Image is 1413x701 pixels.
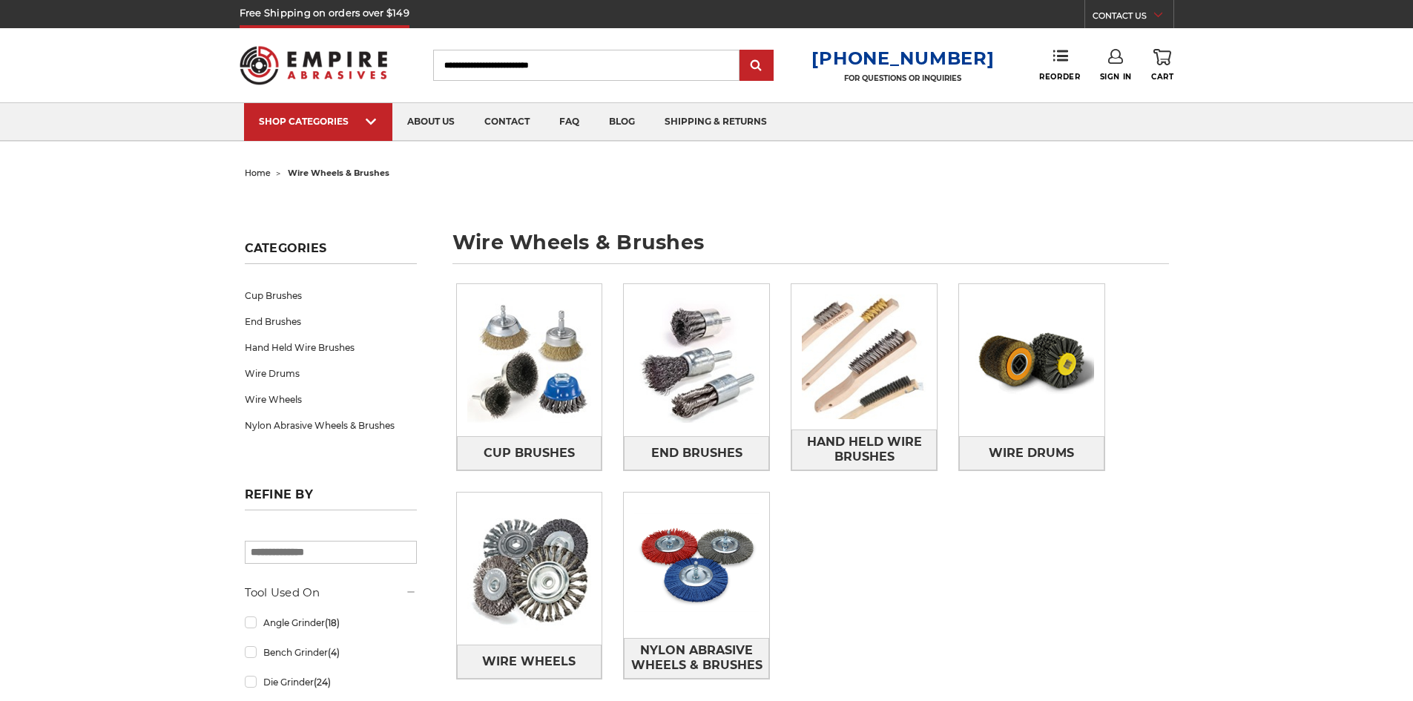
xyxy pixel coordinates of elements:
[624,436,769,470] a: End Brushes
[328,647,340,658] span: (4)
[544,103,594,141] a: faq
[650,103,782,141] a: shipping & returns
[791,430,937,470] a: Hand Held Wire Brushes
[482,649,576,674] span: Wire Wheels
[1100,72,1132,82] span: Sign In
[457,436,602,470] a: Cup Brushes
[392,103,470,141] a: about us
[452,232,1169,264] h1: wire wheels & brushes
[245,584,417,602] h5: Tool Used On
[288,168,389,178] span: wire wheels & brushes
[457,645,602,678] a: Wire Wheels
[792,430,936,470] span: Hand Held Wire Brushes
[314,677,331,688] span: (24)
[1039,72,1080,82] span: Reorder
[457,288,602,433] img: Cup Brushes
[959,436,1104,470] a: Wire Drums
[245,412,417,438] a: Nylon Abrasive Wheels & Brushes
[325,617,340,628] span: (18)
[245,309,417,335] a: End Brushes
[1151,49,1173,82] a: Cart
[624,288,769,433] img: End Brushes
[742,51,771,81] input: Submit
[245,361,417,386] a: Wire Drums
[624,638,769,679] a: Nylon Abrasive Wheels & Brushes
[1039,49,1080,81] a: Reorder
[240,36,388,94] img: Empire Abrasives
[245,283,417,309] a: Cup Brushes
[651,441,742,466] span: End Brushes
[245,335,417,361] a: Hand Held Wire Brushes
[470,103,544,141] a: contact
[245,386,417,412] a: Wire Wheels
[625,638,768,678] span: Nylon Abrasive Wheels & Brushes
[959,288,1104,433] img: Wire Drums
[245,241,417,264] h5: Categories
[624,493,769,638] img: Nylon Abrasive Wheels & Brushes
[245,610,417,636] a: Angle Grinder
[811,47,994,69] a: [PHONE_NUMBER]
[811,73,994,83] p: FOR QUESTIONS OR INQUIRIES
[1093,7,1173,28] a: CONTACT US
[989,441,1074,466] span: Wire Drums
[245,168,271,178] a: home
[245,639,417,665] a: Bench Grinder
[791,284,937,430] img: Hand Held Wire Brushes
[245,669,417,695] a: Die Grinder
[457,496,602,642] img: Wire Wheels
[484,441,575,466] span: Cup Brushes
[259,116,378,127] div: SHOP CATEGORIES
[1151,72,1173,82] span: Cart
[245,487,417,510] h5: Refine by
[594,103,650,141] a: blog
